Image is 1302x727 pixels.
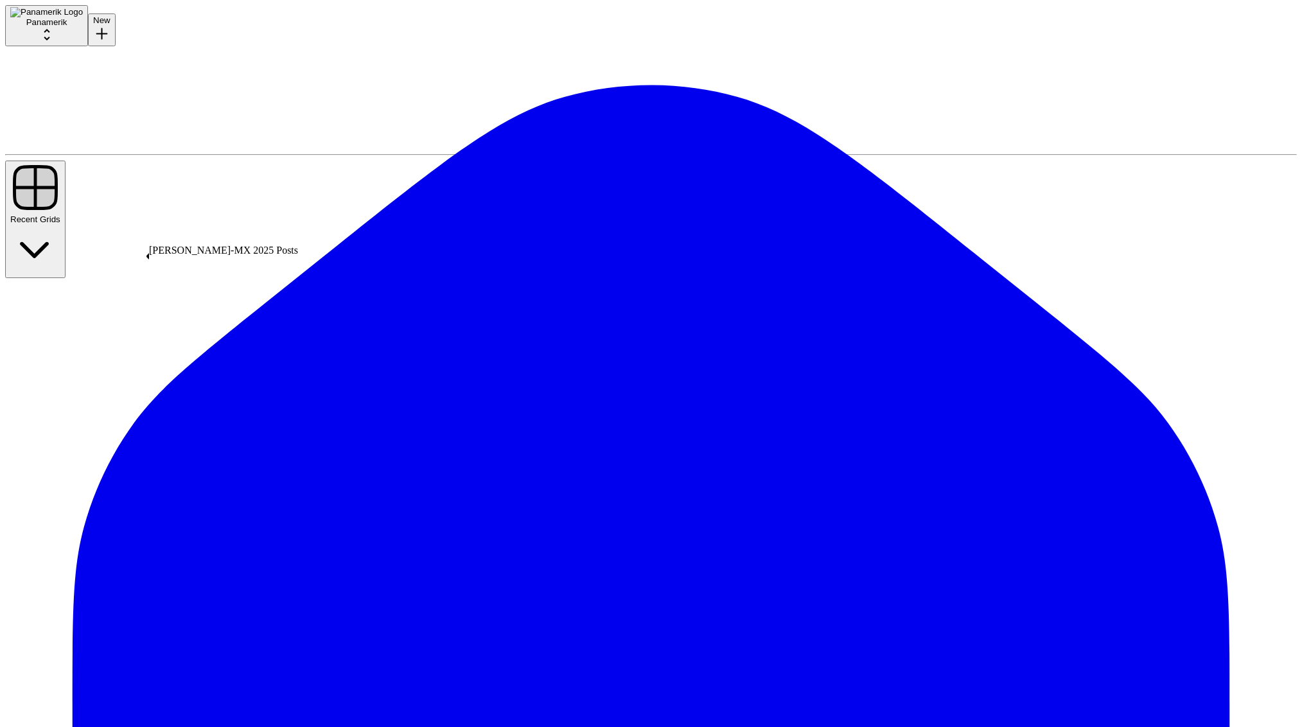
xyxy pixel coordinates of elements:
[5,5,88,46] button: Workspace: Panamerik
[93,15,110,25] span: New
[88,13,116,46] button: New
[10,7,83,17] img: Panamerik Logo
[26,17,67,27] span: Panamerik
[149,245,298,256] div: [PERSON_NAME]-MX 2025 Posts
